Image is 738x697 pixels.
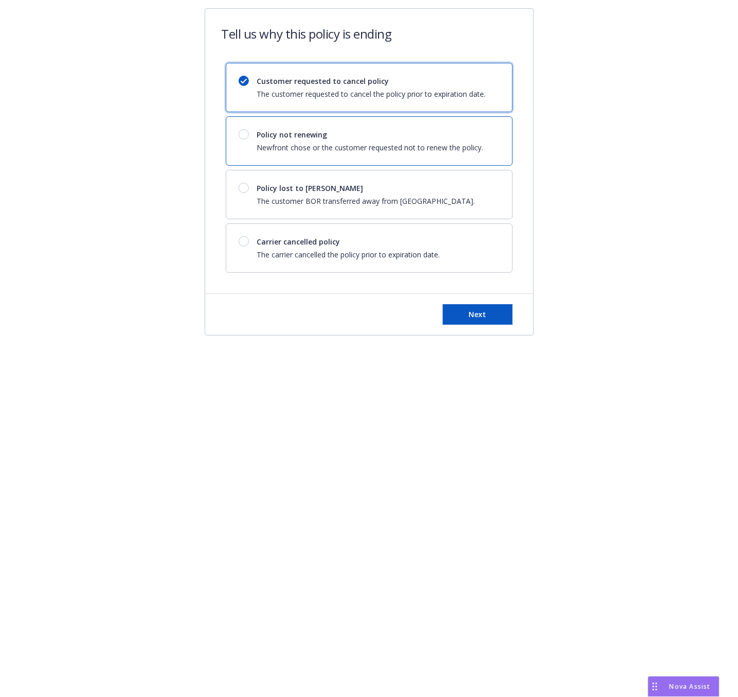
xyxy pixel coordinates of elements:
span: Policy not renewing [257,129,483,140]
button: Next [443,304,513,325]
span: The customer BOR transferred away from [GEOGRAPHIC_DATA]. [257,196,475,206]
span: Nova Assist [670,682,711,691]
span: The carrier cancelled the policy prior to expiration date. [257,249,440,260]
span: The customer requested to cancel the policy prior to expiration date. [257,89,486,99]
span: Policy lost to [PERSON_NAME] [257,183,475,194]
button: Nova Assist [648,676,719,697]
span: Carrier cancelled policy [257,236,440,247]
span: Customer requested to cancel policy [257,76,486,86]
span: Next [469,309,487,319]
h1: Tell us why this policy is ending [222,25,392,42]
span: Newfront chose or the customer requested not to renew the policy. [257,142,483,153]
div: Drag to move [649,677,661,696]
